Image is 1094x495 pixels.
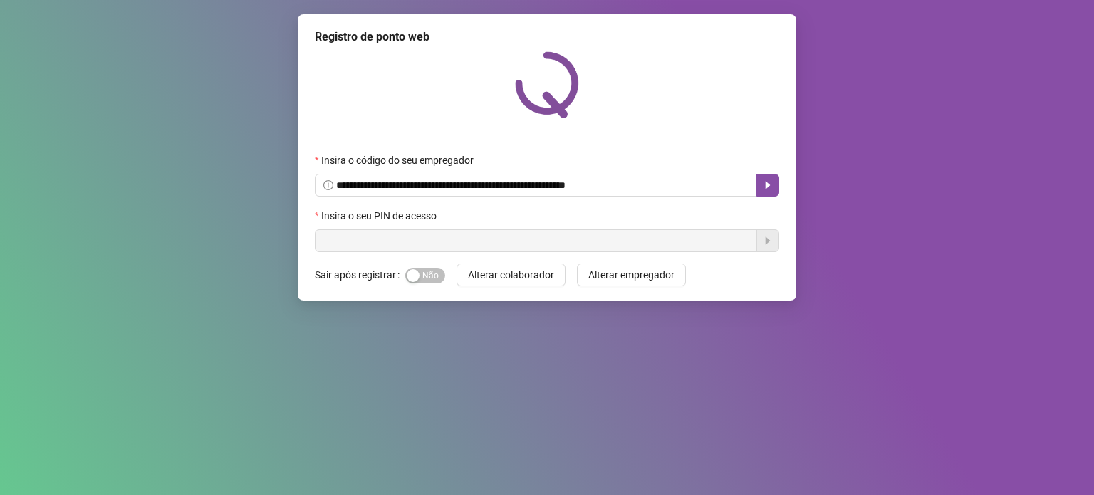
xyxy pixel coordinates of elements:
label: Insira o código do seu empregador [315,152,483,168]
span: caret-right [762,179,773,191]
img: QRPoint [515,51,579,118]
label: Insira o seu PIN de acesso [315,208,446,224]
span: Alterar empregador [588,267,674,283]
span: info-circle [323,180,333,190]
span: Alterar colaborador [468,267,554,283]
label: Sair após registrar [315,264,405,286]
div: Registro de ponto web [315,28,779,46]
button: Alterar colaborador [457,264,566,286]
button: Alterar empregador [577,264,686,286]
